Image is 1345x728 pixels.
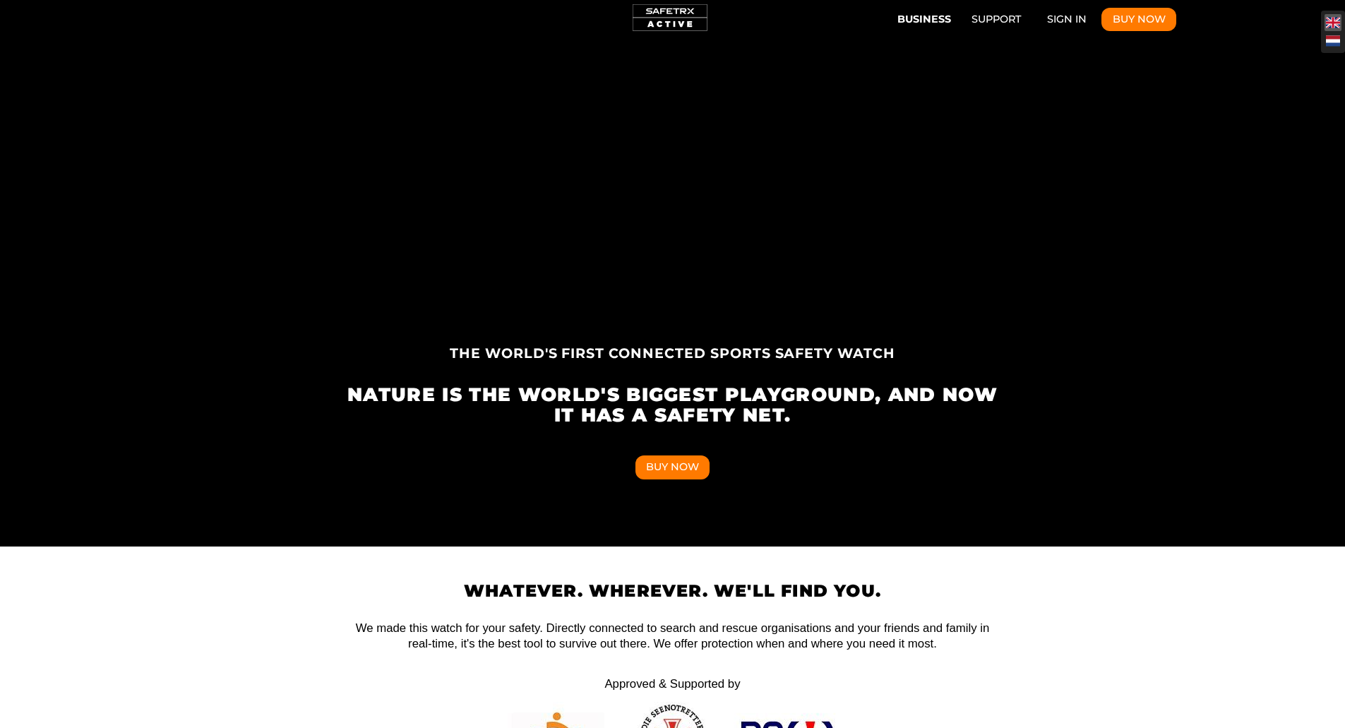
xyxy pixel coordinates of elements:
button: Buy Now [1101,8,1176,32]
p: We made this watch for your safety. Directly connected to search and rescue organisations and you... [346,606,1000,652]
a: Sign In [1036,8,1097,32]
h2: Whatever. Wherever. We'll Find You. [346,582,1000,600]
ul: Languages [1321,11,1345,53]
img: en [1326,16,1340,30]
img: nl [1326,34,1340,48]
button: Buy Now [635,455,710,479]
a: Support [961,8,1032,32]
h4: THE WORLD'S FIRST CONNECTED SPORTS SAFETY WATCH [346,346,1000,361]
strong: Approved & Supported by [604,677,740,691]
h1: NATURE IS THE WORLD'S BIGGEST PLAYGROUND, AND NOW IT HAS A SAFETY NET. [346,384,1000,425]
button: Business [892,6,956,29]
